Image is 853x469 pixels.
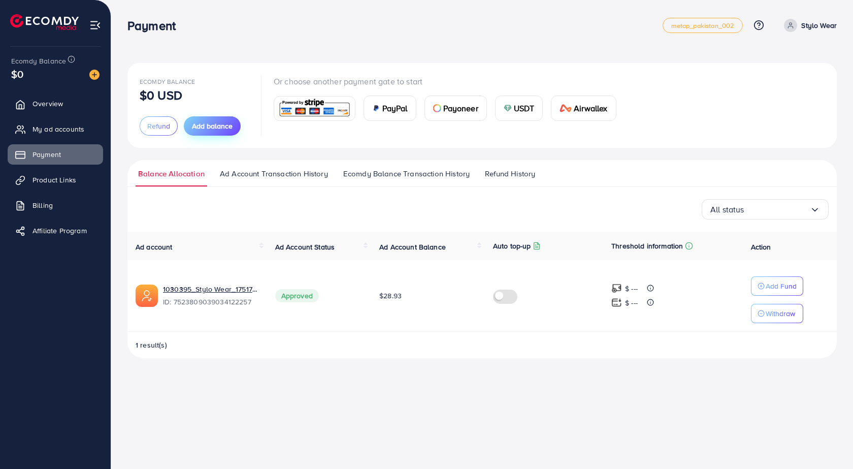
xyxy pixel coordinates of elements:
[274,96,355,121] a: card
[8,195,103,215] a: Billing
[32,226,87,236] span: Affiliate Program
[8,170,103,190] a: Product Links
[801,19,837,32] p: Stylo Wear
[364,96,416,121] a: cardPayPal
[10,14,79,30] img: logo
[275,289,319,302] span: Approved
[744,202,810,217] input: Search for option
[710,202,744,217] span: All status
[443,102,478,114] span: Payoneer
[8,93,103,114] a: Overview
[184,116,241,136] button: Add balance
[379,242,446,252] span: Ad Account Balance
[89,70,100,80] img: image
[671,22,735,29] span: metap_pakistan_002
[275,242,335,252] span: Ad Account Status
[780,19,837,32] a: Stylo Wear
[147,121,170,131] span: Refund
[136,242,173,252] span: Ad account
[138,168,205,179] span: Balance Allocation
[766,307,795,320] p: Withdraw
[220,168,328,179] span: Ad Account Transaction History
[277,98,352,119] img: card
[663,18,743,33] a: metap_pakistan_002
[192,121,233,131] span: Add balance
[11,56,66,66] span: Ecomdy Balance
[751,304,803,323] button: Withdraw
[611,297,622,308] img: top-up amount
[379,291,402,301] span: $28.93
[163,297,259,307] span: ID: 7523809039034122257
[766,280,797,292] p: Add Fund
[514,102,535,114] span: USDT
[140,89,182,101] p: $0 USD
[163,284,259,307] div: <span class='underline'>1030395_Stylo Wear_1751773316264</span></br>7523809039034122257
[32,200,53,210] span: Billing
[8,119,103,139] a: My ad accounts
[495,96,543,121] a: cardUSDT
[810,423,845,461] iframe: Chat
[8,144,103,165] a: Payment
[751,276,803,296] button: Add Fund
[140,77,195,86] span: Ecomdy Balance
[433,104,441,112] img: card
[625,297,638,309] p: $ ---
[274,75,625,87] p: Or choose another payment gate to start
[751,242,771,252] span: Action
[163,284,259,294] a: 1030395_Stylo Wear_1751773316264
[32,124,84,134] span: My ad accounts
[574,102,607,114] span: Airwallex
[372,104,380,112] img: card
[382,102,408,114] span: PayPal
[611,240,683,252] p: Threshold information
[560,104,572,112] img: card
[11,67,23,81] span: $0
[32,175,76,185] span: Product Links
[424,96,487,121] a: cardPayoneer
[140,116,178,136] button: Refund
[32,149,61,160] span: Payment
[343,168,470,179] span: Ecomdy Balance Transaction History
[551,96,616,121] a: cardAirwallex
[493,240,531,252] p: Auto top-up
[89,19,101,31] img: menu
[625,283,638,295] p: $ ---
[702,199,829,220] div: Search for option
[136,340,167,350] span: 1 result(s)
[32,99,63,109] span: Overview
[504,104,512,112] img: card
[485,168,535,179] span: Refund History
[136,285,158,307] img: ic-ads-acc.e4c84228.svg
[8,221,103,241] a: Affiliate Program
[611,283,622,294] img: top-up amount
[127,18,184,33] h3: Payment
